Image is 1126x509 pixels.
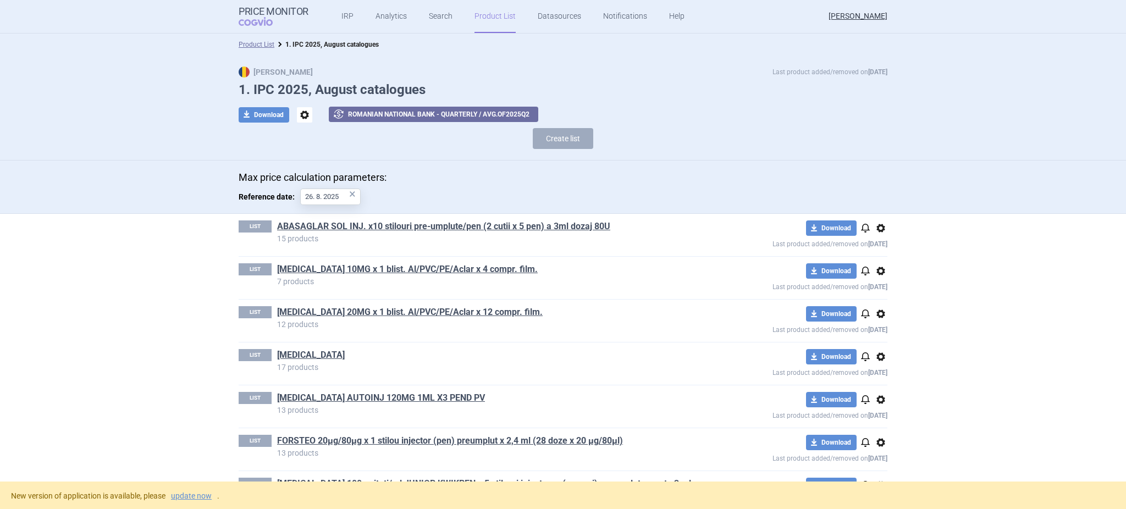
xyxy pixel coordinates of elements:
div: × [349,188,356,200]
p: Last product added/removed on [693,279,887,292]
h1: 1. IPC 2025, August catalogues [239,82,887,98]
strong: Price Monitor [239,6,308,17]
p: Last product added/removed on [693,236,887,250]
p: Last product added/removed on [693,322,887,335]
strong: [PERSON_NAME] [239,68,313,76]
button: Create list [533,128,593,149]
a: ABASAGLAR SOL INJ. x10 stilouri pre-umplute/pen (2 cutii x 5 pen) a 3ml dozaj 80U [277,220,610,233]
h1: HUMALOG 100 unitati/ml JUNIOR KWIKPEN x 5 stilouri injectoare (pen-uri) preumplute a cate 3 ml so... [277,478,693,502]
h1: CIALIS 10MG x 1 blist. Al/PVC/PE/Aclar x 4 compr. film. [277,263,693,278]
strong: [DATE] [868,68,887,76]
a: [MEDICAL_DATA] 100 unitati/ml JUNIOR KWIKPEN x 5 stilouri injectoare (pen-uri) preumplute a cate ... [277,478,693,502]
a: [MEDICAL_DATA] AUTOINJ 120MG 1ML X3 PEND PV [277,392,485,404]
a: FORSTEO 20µg/80µg x 1 stilou injector (pen) preumplut x 2,4 ml (28 doze x 20 µg/80µl) [277,435,623,447]
strong: [DATE] [868,283,887,291]
p: LIST [239,435,272,447]
span: Reference date: [239,189,300,205]
button: Download [239,107,289,123]
h1: CIALIS 20MG x 1 blist. Al/PVC/PE/Aclar x 12 compr. film. [277,306,693,320]
p: LIST [239,263,272,275]
p: 13 products [277,449,693,457]
img: RO [239,67,250,78]
h1: Cyramza [277,349,693,363]
a: Product List [239,41,274,48]
p: 13 products [277,406,693,414]
button: Download [806,263,857,279]
p: 17 products [277,363,693,371]
button: Download [806,478,857,493]
p: Last product added/removed on [693,364,887,378]
strong: [DATE] [868,240,887,248]
p: Last product added/removed on [693,450,887,464]
strong: [DATE] [868,326,887,334]
p: Last product added/removed on [772,67,887,78]
p: LIST [239,306,272,318]
p: 15 products [277,235,693,242]
p: LIST [239,478,272,490]
a: [MEDICAL_DATA] 20MG x 1 blist. Al/PVC/PE/Aclar x 12 compr. film. [277,306,543,318]
li: 1. IPC 2025, August catalogues [274,39,379,50]
strong: [DATE] [868,369,887,377]
strong: [DATE] [868,455,887,462]
a: Price MonitorCOGVIO [239,6,308,27]
button: Download [806,435,857,450]
button: Download [806,392,857,407]
p: Max price calculation parameters: [239,171,887,184]
p: 7 products [277,278,693,285]
p: Last product added/removed on [693,407,887,421]
p: LIST [239,392,272,404]
span: COGVIO [239,17,288,26]
p: 12 products [277,320,693,328]
a: [MEDICAL_DATA] 10MG x 1 blist. Al/PVC/PE/Aclar x 4 compr. film. [277,263,538,275]
strong: [DATE] [868,412,887,419]
button: Download [806,349,857,364]
button: Romanian National Bank - Quarterly / avg.of2025Q2 [329,107,538,122]
a: [MEDICAL_DATA] [277,349,345,361]
h1: FORSTEO 20µg/80µg x 1 stilou injector (pen) preumplut x 2,4 ml (28 doze x 20 µg/80µl) [277,435,693,449]
h1: ABASAGLAR SOL INJ. x10 stilouri pre-umplute/pen (2 cutii x 5 pen) a 3ml dozaj 80U [277,220,693,235]
button: Download [806,306,857,322]
h1: EMGALITY AUTOINJ 120MG 1ML X3 PEND PV [277,392,693,406]
button: Download [806,220,857,236]
li: Product List [239,39,274,50]
p: LIST [239,349,272,361]
a: update now [171,492,212,500]
input: Reference date:× [300,189,361,205]
p: LIST [239,220,272,233]
strong: 1. IPC 2025, August catalogues [285,41,379,48]
span: New version of application is available, please . [11,491,219,500]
